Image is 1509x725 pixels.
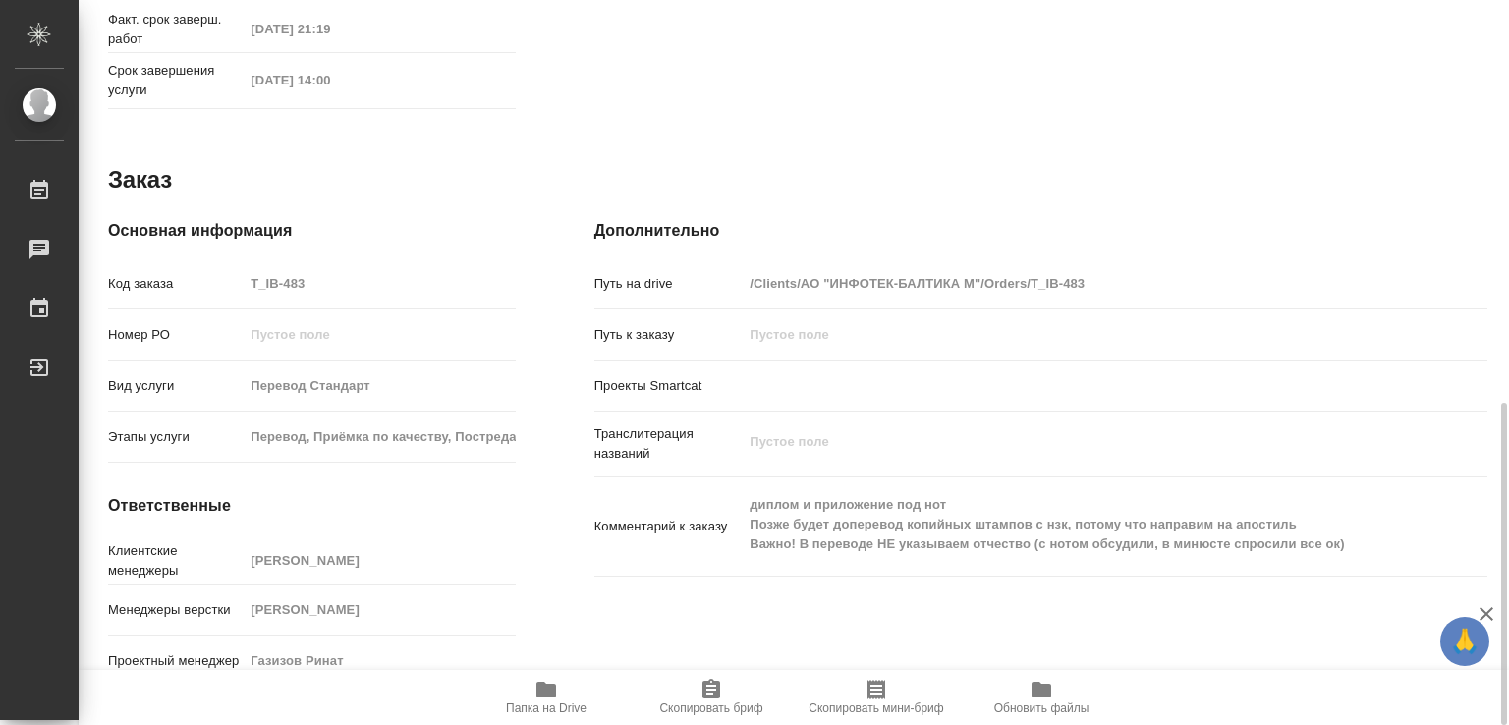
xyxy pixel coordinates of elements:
[108,376,244,396] p: Вид услуги
[1448,621,1481,662] span: 🙏
[743,488,1413,561] textarea: диплом и приложение под нот Позже будет доперевод копийных штампов с нзк, потому что направим на ...
[244,320,515,349] input: Пустое поле
[108,164,172,195] h2: Заказ
[244,595,515,624] input: Пустое поле
[244,15,416,43] input: Пустое поле
[108,541,244,581] p: Клиентские менеджеры
[244,422,515,451] input: Пустое поле
[244,546,515,575] input: Пустое поле
[594,424,744,464] p: Транслитерация названий
[506,701,587,715] span: Папка на Drive
[244,269,515,298] input: Пустое поле
[108,219,516,243] h4: Основная информация
[594,325,744,345] p: Путь к заказу
[108,10,244,49] p: Факт. срок заверш. работ
[108,274,244,294] p: Код заказа
[108,61,244,100] p: Срок завершения услуги
[594,517,744,536] p: Комментарий к заказу
[108,600,244,620] p: Менеджеры верстки
[809,701,943,715] span: Скопировать мини-бриф
[959,670,1124,725] button: Обновить файлы
[743,320,1413,349] input: Пустое поле
[594,274,744,294] p: Путь на drive
[594,219,1487,243] h4: Дополнительно
[743,269,1413,298] input: Пустое поле
[594,376,744,396] p: Проекты Smartcat
[108,494,516,518] h4: Ответственные
[108,651,244,671] p: Проектный менеджер
[108,427,244,447] p: Этапы услуги
[1440,617,1489,666] button: 🙏
[629,670,794,725] button: Скопировать бриф
[244,371,515,400] input: Пустое поле
[464,670,629,725] button: Папка на Drive
[994,701,1090,715] span: Обновить файлы
[659,701,762,715] span: Скопировать бриф
[108,325,244,345] p: Номер РО
[244,646,515,675] input: Пустое поле
[244,66,416,94] input: Пустое поле
[794,670,959,725] button: Скопировать мини-бриф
